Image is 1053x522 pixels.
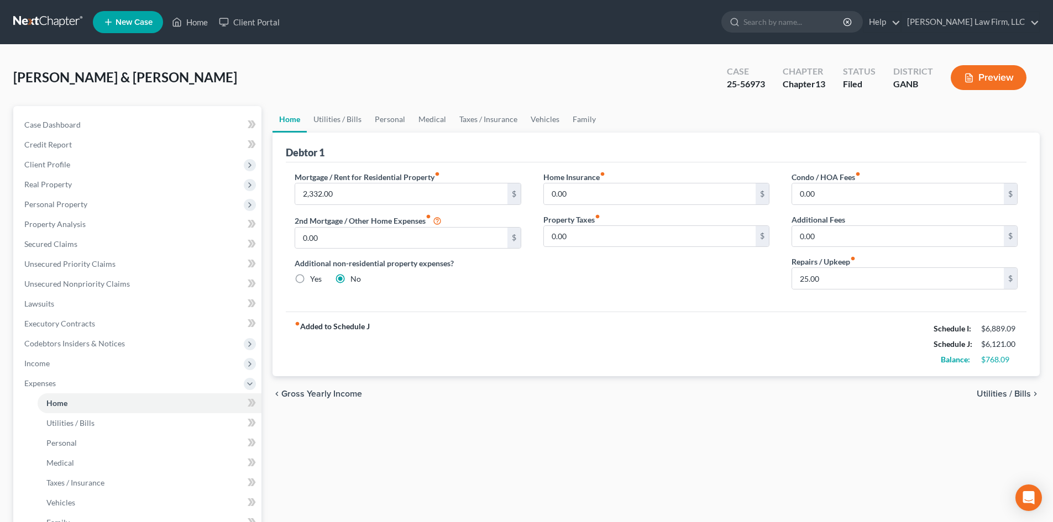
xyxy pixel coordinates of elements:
[286,146,324,159] div: Debtor 1
[544,226,756,247] input: --
[46,398,67,408] span: Home
[507,228,521,249] div: $
[295,214,442,227] label: 2nd Mortgage / Other Home Expenses
[792,171,861,183] label: Condo / HOA Fees
[46,418,95,428] span: Utilities / Bills
[426,214,431,219] i: fiber_manual_record
[15,254,261,274] a: Unsecured Priority Claims
[792,226,1004,247] input: --
[1004,226,1017,247] div: $
[434,171,440,177] i: fiber_manual_record
[38,473,261,493] a: Taxes / Insurance
[893,78,933,91] div: GANB
[412,106,453,133] a: Medical
[46,438,77,447] span: Personal
[843,65,876,78] div: Status
[24,120,81,129] span: Case Dashboard
[213,12,285,32] a: Client Portal
[273,106,307,133] a: Home
[24,140,72,149] span: Credit Report
[273,389,281,398] i: chevron_left
[977,389,1031,398] span: Utilities / Bills
[46,498,75,507] span: Vehicles
[981,354,1018,365] div: $768.09
[507,183,521,204] div: $
[783,65,825,78] div: Chapter
[977,389,1040,398] button: Utilities / Bills chevron_right
[310,273,322,284] label: Yes
[46,478,104,487] span: Taxes / Insurance
[902,12,1039,32] a: [PERSON_NAME] Law Firm, LLC
[24,219,86,229] span: Property Analysis
[295,171,440,183] label: Mortgage / Rent for Residential Property
[1015,484,1042,511] div: Open Intercom Messenger
[24,259,116,268] span: Unsecured Priority Claims
[166,12,213,32] a: Home
[783,78,825,91] div: Chapter
[38,493,261,513] a: Vehicles
[855,171,861,177] i: fiber_manual_record
[934,324,971,333] strong: Schedule I:
[295,257,521,269] label: Additional non-residential property expenses?
[792,214,845,225] label: Additional Fees
[951,65,1026,90] button: Preview
[543,214,600,225] label: Property Taxes
[38,453,261,473] a: Medical
[281,389,362,398] span: Gross Yearly Income
[24,180,72,189] span: Real Property
[792,256,856,267] label: Repairs / Upkeep
[843,78,876,91] div: Filed
[368,106,412,133] a: Personal
[15,214,261,234] a: Property Analysis
[15,314,261,334] a: Executory Contracts
[24,299,54,308] span: Lawsuits
[934,339,972,349] strong: Schedule J:
[727,78,765,91] div: 25-56973
[792,183,1004,204] input: --
[295,321,300,326] i: fiber_manual_record
[350,273,361,284] label: No
[295,183,507,204] input: --
[595,214,600,219] i: fiber_manual_record
[295,321,370,367] strong: Added to Schedule J
[38,433,261,453] a: Personal
[15,294,261,314] a: Lawsuits
[38,393,261,413] a: Home
[24,199,87,209] span: Personal Property
[116,18,153,27] span: New Case
[24,160,70,169] span: Client Profile
[792,268,1004,289] input: --
[46,458,74,467] span: Medical
[24,279,130,288] span: Unsecured Nonpriority Claims
[273,389,362,398] button: chevron_left Gross Yearly Income
[941,355,970,364] strong: Balance:
[15,135,261,155] a: Credit Report
[756,183,769,204] div: $
[307,106,368,133] a: Utilities / Bills
[756,226,769,247] div: $
[600,171,605,177] i: fiber_manual_record
[453,106,524,133] a: Taxes / Insurance
[24,239,77,249] span: Secured Claims
[15,274,261,294] a: Unsecured Nonpriority Claims
[893,65,933,78] div: District
[981,339,1018,350] div: $6,121.00
[566,106,603,133] a: Family
[524,106,566,133] a: Vehicles
[38,413,261,433] a: Utilities / Bills
[295,228,507,249] input: --
[727,65,765,78] div: Case
[1004,268,1017,289] div: $
[15,234,261,254] a: Secured Claims
[24,319,95,328] span: Executory Contracts
[24,378,56,388] span: Expenses
[13,69,237,85] span: [PERSON_NAME] & [PERSON_NAME]
[15,115,261,135] a: Case Dashboard
[1031,389,1040,398] i: chevron_right
[543,171,605,183] label: Home Insurance
[815,78,825,89] span: 13
[1004,183,1017,204] div: $
[544,183,756,204] input: --
[981,323,1018,334] div: $6,889.09
[850,256,856,261] i: fiber_manual_record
